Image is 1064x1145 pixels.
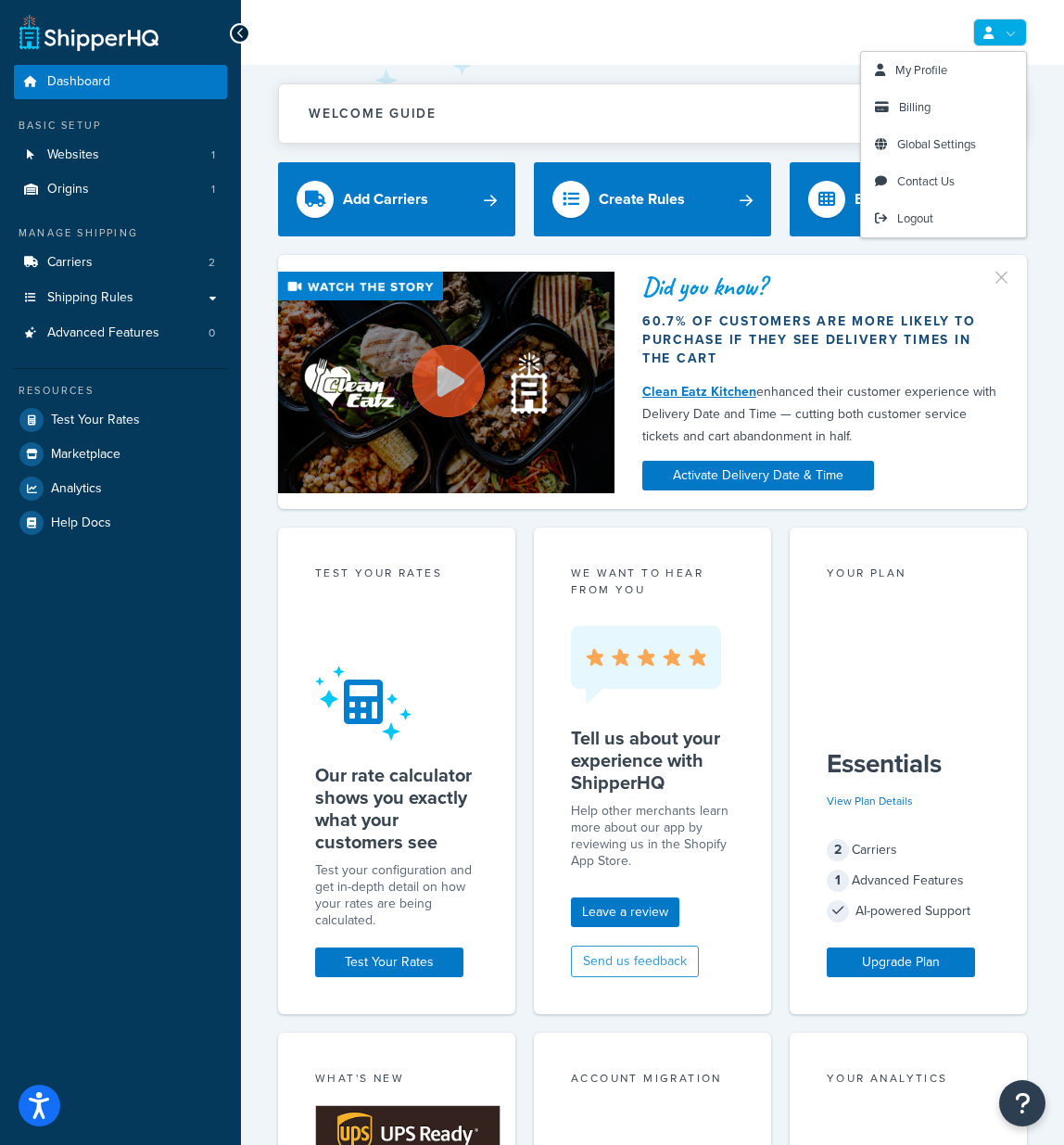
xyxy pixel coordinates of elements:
span: Marketplace [51,447,120,463]
h5: Essentials [827,749,990,779]
div: Manage Shipping [14,225,227,241]
h5: Tell us about your experience with ShipperHQ [571,727,734,794]
button: Welcome Guide [279,84,1026,143]
span: 1 [211,147,215,163]
div: Carriers [827,837,990,863]
a: Leave a review [571,897,679,927]
span: Websites [47,147,99,163]
span: Carriers [47,255,93,271]
div: Advanced Features [827,868,990,894]
a: Websites1 [14,138,227,172]
span: Billing [899,98,931,116]
div: AI-powered Support [827,898,990,924]
div: Did you know? [642,274,999,299]
a: My Profile [861,52,1026,89]
span: 1 [827,870,849,892]
span: Shipping Rules [47,290,133,306]
a: Analytics [14,472,227,505]
li: Carriers [14,246,227,280]
span: Dashboard [47,74,110,90]
a: Test Your Rates [14,403,227,437]
span: Global Settings [897,135,976,153]
a: Billing [861,89,1026,126]
span: 2 [827,839,849,861]
p: we want to hear from you [571,565,734,598]
div: 60.7% of customers are more likely to purchase if they see delivery times in the cart [642,312,999,368]
span: Help Docs [51,515,111,531]
div: enhanced their customer experience with Delivery Date and Time — cutting both customer service ti... [642,381,999,448]
div: Add Carriers [343,186,428,212]
p: Help other merchants learn more about our app by reviewing us in the Shopify App Store. [571,803,734,870]
span: Test Your Rates [51,413,140,428]
button: Open Resource Center [999,1080,1045,1126]
div: Create Rules [599,186,685,212]
span: Origins [47,182,89,197]
span: Advanced Features [47,325,159,341]
li: Websites [14,138,227,172]
img: Video thumbnail [278,272,614,493]
a: Clean Eatz Kitchen [642,382,756,401]
button: Send us feedback [571,946,699,977]
a: Create Rules [534,162,771,236]
span: Contact Us [897,172,955,190]
a: Dashboard [14,65,227,99]
a: Help Docs [14,506,227,540]
div: What's New [315,1070,478,1091]
li: Advanced Features [14,316,227,350]
span: 0 [209,325,215,341]
span: Analytics [51,481,102,497]
div: Test your rates [315,565,478,586]
span: Logout [897,210,933,227]
div: Account Migration [571,1070,734,1091]
div: Basic Setup [14,118,227,134]
span: My Profile [895,61,947,79]
div: Test your configuration and get in-depth detail on how your rates are being calculated. [315,862,478,929]
span: 2 [209,255,215,271]
div: Your Analytics [827,1070,990,1091]
span: 1 [211,182,215,197]
a: Advanced Features0 [14,316,227,350]
a: Shipping Rules [14,281,227,315]
a: Activate Delivery Date & Time [642,461,874,490]
a: Upgrade Plan [827,948,975,977]
a: Explore Features [790,162,1027,236]
a: Logout [861,200,1026,237]
div: Explore Features [855,186,968,212]
h5: Our rate calculator shows you exactly what your customers see [315,764,478,853]
div: Resources [14,383,227,399]
h2: Welcome Guide [309,107,437,121]
a: View Plan Details [827,793,913,809]
div: Your Plan [827,565,990,586]
a: Test Your Rates [315,948,463,977]
a: Carriers2 [14,246,227,280]
a: Global Settings [861,126,1026,163]
li: Origins [14,172,227,207]
a: Origins1 [14,172,227,207]
a: Marketplace [14,438,227,471]
a: Add Carriers [278,162,515,236]
a: Contact Us [861,163,1026,200]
